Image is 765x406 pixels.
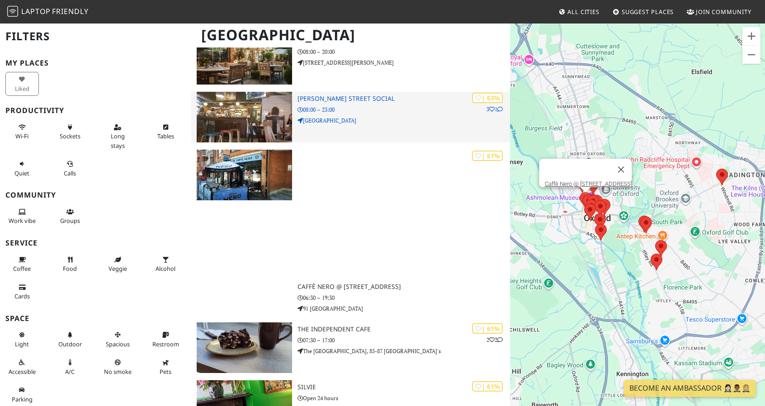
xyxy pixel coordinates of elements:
[297,283,510,291] h3: Caffè Nero @ [STREET_ADDRESS]
[15,340,29,348] span: Natural light
[297,326,510,333] h3: The Independent Cafe
[197,34,292,85] img: Branca Bar, Restaurant and Deli
[696,8,751,16] span: Join Community
[297,394,510,402] p: Open 24 hours
[149,355,182,379] button: Pets
[149,120,182,144] button: Tables
[157,132,174,140] span: Work-friendly tables
[297,383,510,391] h3: Silvie
[5,106,186,115] h3: Productivity
[486,105,503,113] p: 3 1
[472,93,503,103] div: | 63%
[191,322,510,373] a: The Independent Cafe | 61% 22 The Independent Cafe 07:30 – 17:00 The [GEOGRAPHIC_DATA], 85-87 [GE...
[64,169,76,177] span: Video/audio calls
[472,381,503,392] div: | 61%
[742,46,760,64] button: Zoom out
[101,355,135,379] button: No smoke
[5,120,39,144] button: Wi-Fi
[5,314,186,323] h3: Space
[486,335,503,344] p: 2 2
[101,327,135,351] button: Spacious
[297,304,510,313] p: 91 [GEOGRAPHIC_DATA]
[149,252,182,276] button: Alcohol
[106,340,130,348] span: Spacious
[5,355,39,379] button: Accessible
[5,252,39,276] button: Coffee
[52,6,88,16] span: Friendly
[104,368,132,376] span: Smoke free
[5,239,186,247] h3: Service
[197,92,292,142] img: George Street Social
[15,132,28,140] span: Stable Wi-Fi
[60,132,80,140] span: Power sockets
[53,120,87,144] button: Sockets
[53,327,87,351] button: Outdoor
[194,23,508,47] h1: [GEOGRAPHIC_DATA]
[9,368,36,376] span: Accessible
[297,116,510,125] p: [GEOGRAPHIC_DATA]
[567,8,600,16] span: All Cities
[297,347,510,355] p: The [GEOGRAPHIC_DATA], 85-87 [GEOGRAPHIC_DATA]'s
[5,191,186,199] h3: Community
[109,264,127,273] span: Veggie
[14,169,29,177] span: Quiet
[5,327,39,351] button: Light
[53,204,87,228] button: Groups
[53,156,87,180] button: Calls
[160,368,171,376] span: Pet friendly
[191,34,510,85] a: Branca Bar, Restaurant and Deli | 65% Branca Bar, Restaurant and Deli 08:00 – 20:00 [STREET_ADDRE...
[149,327,182,351] button: Restroom
[60,217,80,225] span: Group tables
[683,4,755,20] a: Join Community
[53,355,87,379] button: A/C
[7,4,89,20] a: LaptopFriendly LaptopFriendly
[13,264,31,273] span: Coffee
[610,159,632,180] button: Close
[21,6,51,16] span: Laptop
[555,4,603,20] a: All Cities
[101,252,135,276] button: Veggie
[156,264,175,273] span: Alcohol
[297,293,510,302] p: 06:30 – 19:30
[297,336,510,345] p: 07:30 – 17:00
[65,368,75,376] span: Air conditioned
[5,156,39,180] button: Quiet
[297,105,510,114] p: 08:00 – 23:00
[742,27,760,45] button: Zoom in
[197,322,292,373] img: The Independent Cafe
[472,323,503,334] div: | 61%
[297,95,510,103] h3: [PERSON_NAME] Street Social
[9,217,36,225] span: People working
[472,151,503,161] div: | 61%
[5,204,39,228] button: Work vibe
[622,8,674,16] span: Suggest Places
[53,252,87,276] button: Food
[197,150,292,200] img: Caffè Nero @ 91 Gloucester Green
[5,59,186,67] h3: My Places
[5,23,186,50] h2: Filters
[101,120,135,153] button: Long stays
[5,280,39,304] button: Cards
[191,150,510,315] a: Caffè Nero @ 91 Gloucester Green | 61% Caffè Nero @ [STREET_ADDRESS] 06:30 – 19:30 91 [GEOGRAPHIC...
[12,395,33,403] span: Parking
[191,92,510,142] a: George Street Social | 63% 31 [PERSON_NAME] Street Social 08:00 – 23:00 [GEOGRAPHIC_DATA]
[609,4,678,20] a: Suggest Places
[63,264,77,273] span: Food
[7,6,18,17] img: LaptopFriendly
[545,180,632,187] a: Caffè Nero @ [STREET_ADDRESS]
[14,292,30,300] span: Credit cards
[111,132,125,149] span: Long stays
[58,340,82,348] span: Outdoor area
[297,58,510,67] p: [STREET_ADDRESS][PERSON_NAME]
[152,340,179,348] span: Restroom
